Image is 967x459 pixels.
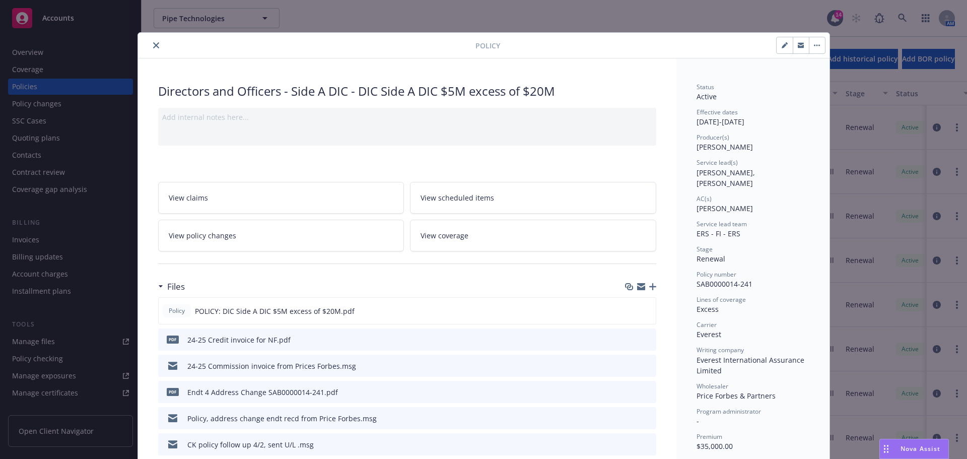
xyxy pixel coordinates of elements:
a: View policy changes [158,220,404,251]
span: Stage [697,245,713,253]
span: Producer(s) [697,133,729,142]
span: Effective dates [697,108,738,116]
div: Add internal notes here... [162,112,652,122]
span: pdf [167,388,179,396]
span: Renewal [697,254,725,264]
span: Wholesaler [697,382,728,390]
div: 24-25 Commission invoice from Prices Forbes.msg [187,361,356,371]
button: download file [627,335,635,345]
span: $35,000.00 [697,441,733,451]
span: - [697,416,699,426]
span: View coverage [421,230,468,241]
span: Price Forbes & Partners [697,391,776,401]
span: POLICY: DIC Side A DIC $5M excess of $20M.pdf [195,306,355,316]
h3: Files [167,280,185,293]
div: Directors and Officers - Side A DIC - DIC Side A DIC $5M excess of $20M [158,83,656,100]
span: Writing company [697,346,744,354]
span: View scheduled items [421,192,494,203]
span: View claims [169,192,208,203]
button: download file [627,387,635,398]
button: close [150,39,162,51]
span: Policy [167,306,187,315]
span: View policy changes [169,230,236,241]
span: Policy [475,40,500,51]
div: Files [158,280,185,293]
span: Premium [697,432,722,441]
a: View coverage [410,220,656,251]
button: download file [627,306,635,316]
span: SAB0000014-241 [697,279,752,289]
span: Everest [697,330,721,339]
span: Everest International Assurance Limited [697,355,806,375]
span: ERS - FI - ERS [697,229,740,238]
span: Carrier [697,320,717,329]
span: AC(s) [697,194,712,203]
button: preview file [643,361,652,371]
span: pdf [167,336,179,343]
button: Nova Assist [879,439,949,459]
span: Excess [697,304,719,314]
button: preview file [643,387,652,398]
span: [PERSON_NAME] [697,142,753,152]
div: Endt 4 Address Change SAB0000014-241.pdf [187,387,338,398]
a: View claims [158,182,404,214]
span: Lines of coverage [697,295,746,304]
button: download file [627,413,635,424]
span: [PERSON_NAME] [697,204,753,213]
span: Service lead team [697,220,747,228]
span: Active [697,92,717,101]
div: CK policy follow up 4/2, sent U/L .msg [187,439,314,450]
button: download file [627,361,635,371]
button: preview file [643,335,652,345]
button: preview file [643,413,652,424]
button: download file [627,439,635,450]
span: Program administrator [697,407,761,416]
span: [PERSON_NAME], [PERSON_NAME] [697,168,757,188]
span: Nova Assist [901,444,940,453]
button: preview file [643,306,652,316]
div: 24-25 Credit invoice for NF.pdf [187,335,291,345]
div: [DATE] - [DATE] [697,108,809,127]
button: preview file [643,439,652,450]
span: Status [697,83,714,91]
a: View scheduled items [410,182,656,214]
div: Drag to move [880,439,892,458]
div: Policy, address change endt recd from Price Forbes.msg [187,413,377,424]
span: Service lead(s) [697,158,738,167]
span: Policy number [697,270,736,279]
